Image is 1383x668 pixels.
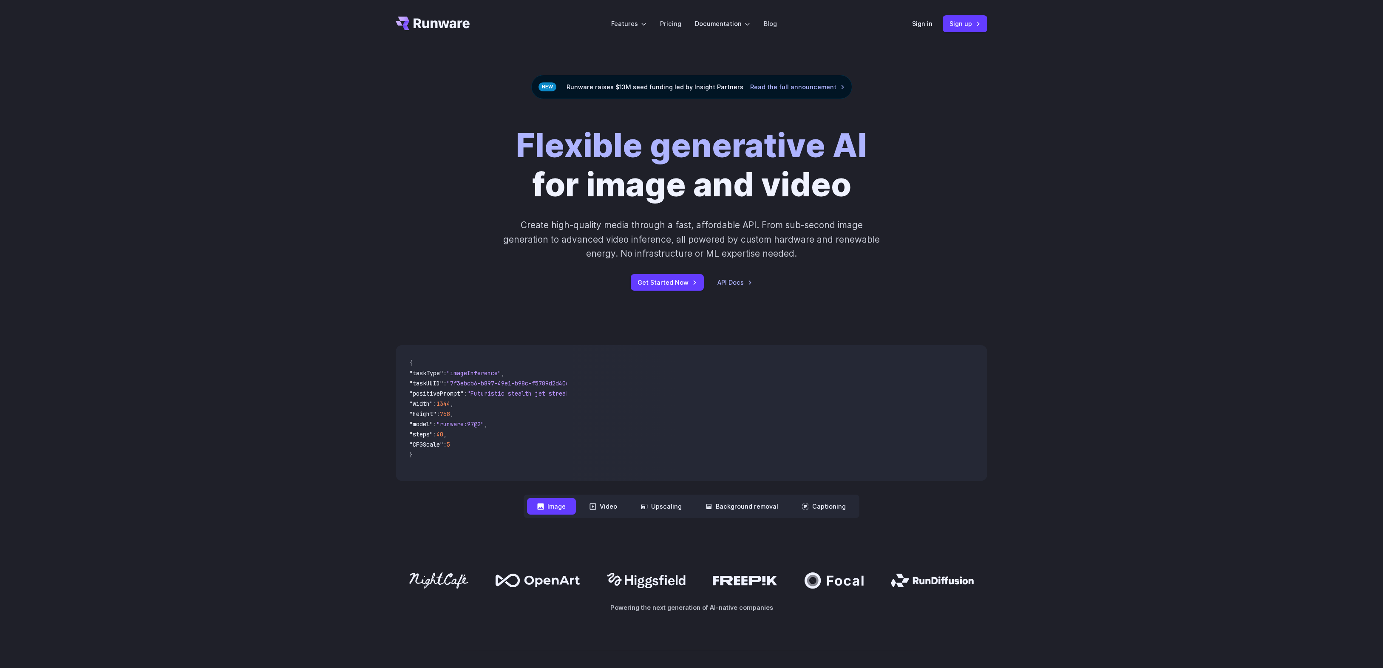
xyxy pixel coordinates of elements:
[516,126,867,165] strong: Flexible generative AI
[443,441,447,448] span: :
[464,390,467,397] span: :
[943,15,987,32] a: Sign up
[409,369,443,377] span: "taskType"
[436,400,450,408] span: 1344
[501,369,504,377] span: ,
[409,410,436,418] span: "height"
[484,420,487,428] span: ,
[579,498,627,515] button: Video
[502,218,881,260] p: Create high-quality media through a fast, affordable API. From sub-second image generation to adv...
[409,359,413,367] span: {
[792,498,856,515] button: Captioning
[396,603,987,612] p: Powering the next generation of AI-native companies
[447,441,450,448] span: 5
[409,379,443,387] span: "taskUUID"
[440,410,450,418] span: 768
[409,441,443,448] span: "CFGScale"
[750,82,845,92] a: Read the full announcement
[443,379,447,387] span: :
[436,410,440,418] span: :
[631,498,692,515] button: Upscaling
[409,430,433,438] span: "steps"
[447,379,576,387] span: "7f3ebcb6-b897-49e1-b98c-f5789d2d40d7"
[631,274,704,291] a: Get Started Now
[764,19,777,28] a: Blog
[695,19,750,28] label: Documentation
[717,277,752,287] a: API Docs
[436,420,484,428] span: "runware:97@2"
[467,390,777,397] span: "Futuristic stealth jet streaking through a neon-lit cityscape with glowing purple exhaust"
[409,390,464,397] span: "positivePrompt"
[409,400,433,408] span: "width"
[527,498,576,515] button: Image
[912,19,932,28] a: Sign in
[450,400,453,408] span: ,
[433,420,436,428] span: :
[396,17,470,30] a: Go to /
[516,126,867,204] h1: for image and video
[660,19,681,28] a: Pricing
[695,498,788,515] button: Background removal
[436,430,443,438] span: 40
[447,369,501,377] span: "imageInference"
[433,430,436,438] span: :
[433,400,436,408] span: :
[409,420,433,428] span: "model"
[443,369,447,377] span: :
[409,451,413,459] span: }
[531,75,852,99] div: Runware raises $13M seed funding led by Insight Partners
[611,19,646,28] label: Features
[443,430,447,438] span: ,
[450,410,453,418] span: ,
